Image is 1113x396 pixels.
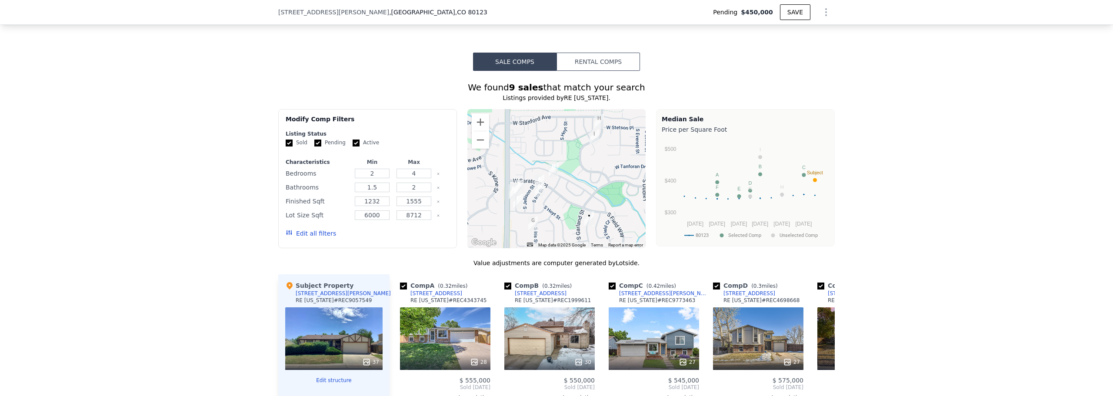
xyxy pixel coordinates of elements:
label: Pending [314,139,346,146]
div: Finished Sqft [286,195,350,207]
input: Pending [314,140,321,146]
button: Show Options [817,3,835,21]
button: Keyboard shortcuts [527,243,533,246]
div: Median Sale [662,115,829,123]
span: Sold [DATE] [504,384,595,391]
text: H [780,184,784,190]
div: [STREET_ADDRESS] [723,290,775,297]
div: [STREET_ADDRESS][PERSON_NAME] [296,290,391,297]
div: Comp C [609,281,680,290]
span: $ 575,000 [773,377,803,384]
div: Value adjustments are computer generated by Lotside . [278,259,835,267]
div: Lot Size Sqft [286,209,350,221]
span: 0.42 [648,283,660,289]
div: RE [US_STATE] # REC1999611 [515,297,591,304]
div: Comp A [400,281,471,290]
div: 4896 S Johnson St [513,194,523,209]
text: F [716,185,719,190]
button: Sale Comps [473,53,556,71]
button: SAVE [780,4,810,20]
button: Edit all filters [286,229,336,238]
a: [STREET_ADDRESS] [713,290,775,297]
button: Rental Comps [556,53,640,71]
div: 4879 S Johnson St [509,184,518,199]
div: RE [US_STATE] # REC9057549 [296,297,372,304]
svg: A chart. [662,136,829,244]
div: 9600 W Wagon Trail Dr [549,162,558,177]
text: Unselected Comp [780,233,818,238]
span: Sold [DATE] [713,384,803,391]
input: Active [353,140,360,146]
button: Clear [437,214,440,217]
span: ( miles) [748,283,781,289]
a: Report a map error [608,243,643,247]
div: Bathrooms [286,181,350,193]
text: [DATE] [773,221,790,227]
div: Subject Property [285,281,353,290]
text: [DATE] [687,221,703,227]
div: Comp B [504,281,575,290]
text: Subject [807,170,823,175]
span: [STREET_ADDRESS][PERSON_NAME] [278,8,389,17]
div: [STREET_ADDRESS] [410,290,462,297]
span: $450,000 [741,8,773,17]
div: [STREET_ADDRESS] [515,290,566,297]
a: Open this area in Google Maps (opens a new window) [470,237,498,248]
input: Sold [286,140,293,146]
div: Modify Comp Filters [286,115,450,130]
text: B [759,164,762,169]
div: We found that match your search [278,81,835,93]
div: RE [US_STATE] # REC9773463 [619,297,696,304]
text: C [802,165,806,170]
text: I [760,147,761,152]
div: RE [US_STATE] # REC4698668 [723,297,800,304]
span: ( miles) [434,283,471,289]
text: $300 [665,210,676,216]
div: 37 [362,358,379,366]
div: Max [395,159,433,166]
button: Clear [437,172,440,176]
span: , CO 80123 [455,9,487,16]
text: [DATE] [796,221,812,227]
text: [DATE] [731,221,747,227]
text: 80123 [696,233,709,238]
div: 27 [783,358,800,366]
span: Sold [DATE] [609,384,699,391]
img: Google [470,237,498,248]
div: 4648 S Garrison St [590,130,599,144]
span: $ 545,000 [668,377,699,384]
div: 28 [470,358,487,366]
div: 4870 S Iris St [535,182,544,197]
text: D [749,180,752,186]
button: Clear [437,186,440,190]
text: $400 [665,178,676,184]
label: Sold [286,139,307,146]
span: $ 555,000 [460,377,490,384]
button: Clear [437,200,440,203]
text: Selected Comp [728,233,761,238]
span: ( miles) [643,283,680,289]
button: Zoom out [472,131,489,149]
label: Active [353,139,379,146]
a: Terms [591,243,603,247]
div: 4900 S Garrison St [584,211,594,226]
span: $ 550,000 [564,377,595,384]
a: [STREET_ADDRESS][PERSON_NAME] [817,290,918,297]
div: Price per Square Foot [662,123,829,136]
span: Pending [713,8,741,17]
div: 27 [679,358,696,366]
span: 0.32 [544,283,556,289]
div: Characteristics [286,159,350,166]
text: A [716,172,719,177]
text: G [748,186,752,191]
a: [STREET_ADDRESS][PERSON_NAME] [609,290,710,297]
div: 30 [574,358,591,366]
div: Min [353,159,391,166]
div: [STREET_ADDRESS][PERSON_NAME] [828,290,918,297]
div: Listing Status [286,130,450,137]
span: Sold [DATE] [817,384,908,391]
span: Sold [DATE] [400,384,490,391]
div: Comp D [713,281,781,290]
button: Edit structure [285,377,383,384]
